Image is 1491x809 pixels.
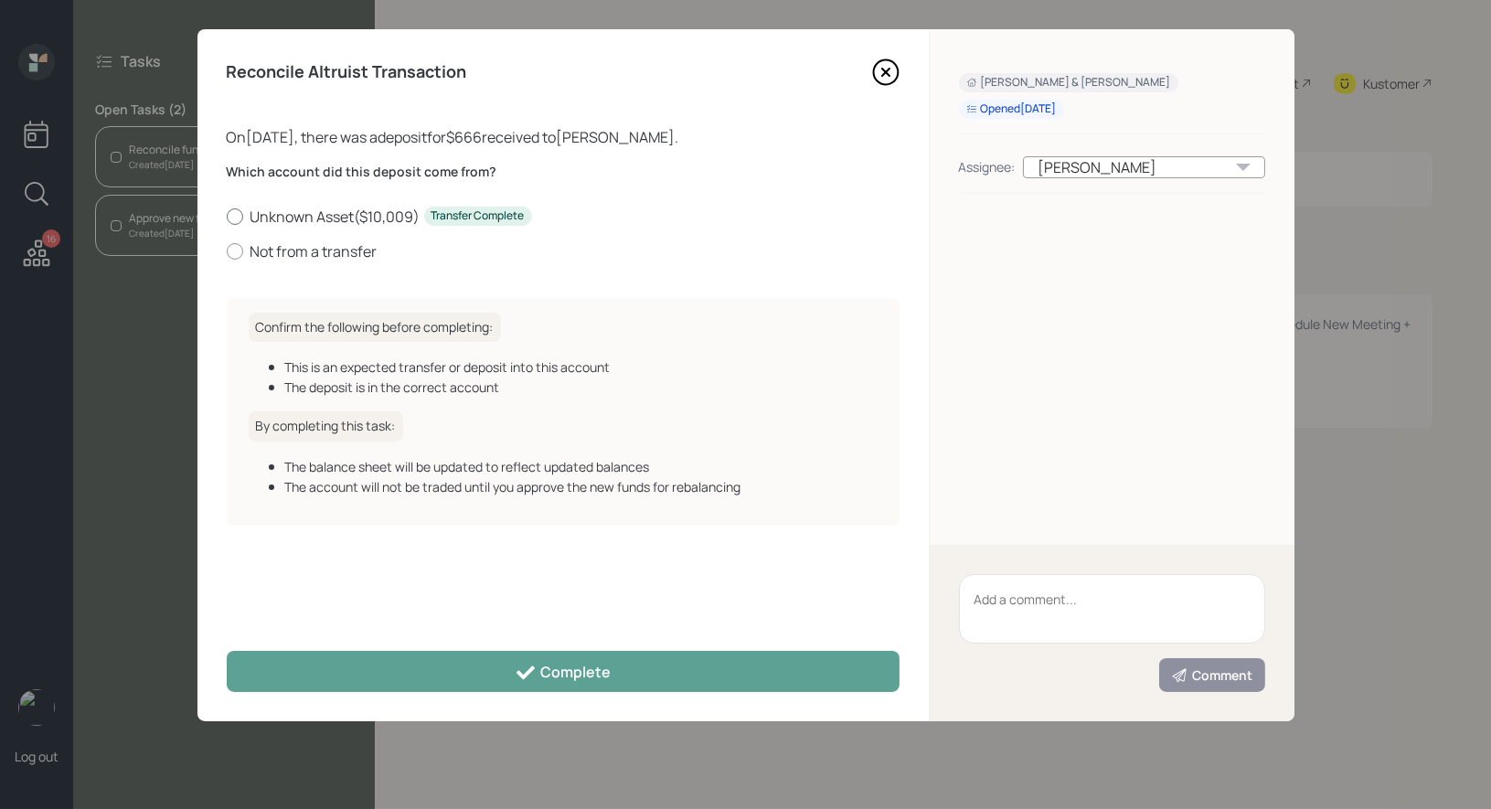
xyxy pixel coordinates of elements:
div: [PERSON_NAME] [1023,156,1265,178]
label: Not from a transfer [227,241,900,261]
button: Comment [1159,658,1265,692]
div: This is an expected transfer or deposit into this account [285,357,878,377]
button: Complete [227,651,900,692]
h4: Reconcile Altruist Transaction [227,62,467,82]
div: [PERSON_NAME] & [PERSON_NAME] [966,75,1171,90]
div: Comment [1171,666,1253,685]
div: On [DATE] , there was a deposit for $666 received to [PERSON_NAME] . [227,126,900,148]
div: Transfer Complete [431,208,525,224]
div: Assignee: [959,157,1016,176]
div: The balance sheet will be updated to reflect updated balances [285,457,878,476]
div: The deposit is in the correct account [285,378,878,397]
h6: By completing this task: [249,411,403,442]
label: Unknown Asset ( $10,009 ) [227,207,900,227]
div: The account will not be traded until you approve the new funds for rebalancing [285,477,878,496]
div: Complete [515,662,611,684]
label: Which account did this deposit come from? [227,163,900,181]
h6: Confirm the following before completing: [249,313,501,343]
div: Opened [DATE] [966,101,1057,117]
